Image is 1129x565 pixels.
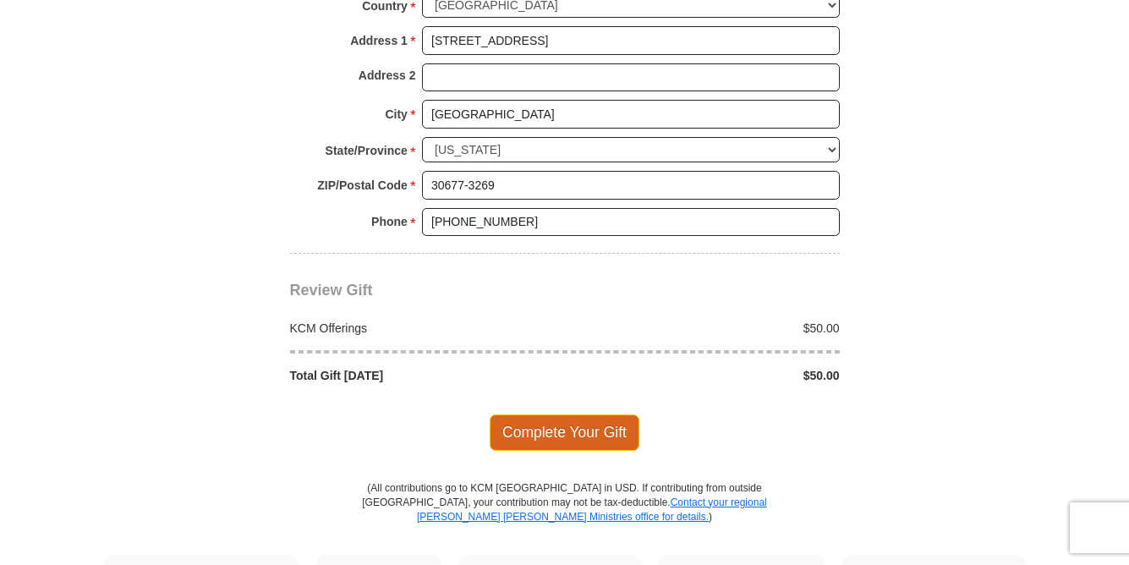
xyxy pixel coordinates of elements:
span: Review Gift [290,282,373,299]
a: Contact your regional [PERSON_NAME] [PERSON_NAME] Ministries office for details. [417,496,767,523]
strong: Address 1 [350,29,408,52]
p: (All contributions go to KCM [GEOGRAPHIC_DATA] in USD. If contributing from outside [GEOGRAPHIC_D... [362,481,768,555]
strong: State/Province [326,139,408,162]
strong: ZIP/Postal Code [317,173,408,197]
div: Total Gift [DATE] [281,367,565,384]
strong: City [385,102,407,126]
strong: Address 2 [359,63,416,87]
span: Complete Your Gift [490,414,639,450]
div: $50.00 [565,320,849,337]
div: $50.00 [565,367,849,384]
strong: Phone [371,210,408,233]
div: KCM Offerings [281,320,565,337]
